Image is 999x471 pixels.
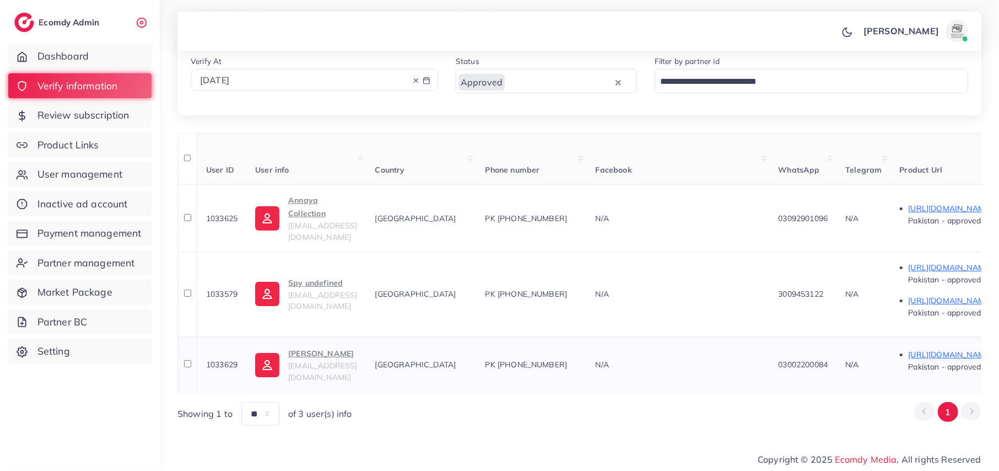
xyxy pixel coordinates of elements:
span: User management [37,167,122,181]
span: N/A [596,289,609,299]
a: Review subscription [8,103,152,128]
span: Approved [458,74,505,90]
span: N/A [845,289,858,299]
span: 1033579 [206,289,237,299]
span: Review subscription [37,108,129,122]
span: Pakistan - approved [909,216,981,226]
a: logoEcomdy Admin [14,13,102,32]
span: of 3 user(s) info [288,408,352,420]
span: Product Links [37,138,99,152]
label: Verify At [191,56,222,67]
p: Annaya Collection [288,194,357,220]
img: logo [14,13,34,32]
span: Verify information [37,79,118,93]
img: avatar [946,20,968,42]
span: [EMAIL_ADDRESS][DOMAIN_NAME] [288,290,357,311]
span: Phone number [485,165,540,175]
span: [EMAIL_ADDRESS][DOMAIN_NAME] [288,361,357,382]
button: Go to page 1 [938,402,958,422]
span: Product Url [900,165,943,175]
span: Dashboard [37,49,89,63]
span: 3009453122 [779,289,824,299]
p: [PERSON_NAME] [863,24,939,38]
span: Pakistan - approved [909,275,981,285]
a: Product Links [8,132,152,158]
span: N/A [845,360,858,370]
span: Pakistan - approved [909,362,981,372]
a: Payment management [8,221,152,246]
p: [PERSON_NAME] [288,347,357,360]
div: Search for option [655,69,968,93]
span: 03092901096 [779,213,828,223]
span: , All rights Reserved [897,453,981,466]
span: Telegram [845,165,882,175]
span: [GEOGRAPHIC_DATA] [375,213,456,223]
a: Market Package [8,280,152,305]
a: Verify information [8,73,152,99]
div: Search for option [456,69,637,93]
a: Setting [8,339,152,364]
span: 1033625 [206,213,237,223]
span: PK [PHONE_NUMBER] [485,289,568,299]
span: Showing 1 to [177,408,233,420]
h2: Ecomdy Admin [39,17,102,28]
a: [PERSON_NAME][EMAIL_ADDRESS][DOMAIN_NAME] [255,347,357,383]
span: N/A [596,213,609,223]
span: [GEOGRAPHIC_DATA] [375,360,456,370]
span: PK [PHONE_NUMBER] [485,213,568,223]
span: Partner management [37,256,135,270]
a: Ecomdy Media [835,454,897,465]
span: Setting [37,344,70,358]
span: User info [255,165,289,175]
a: Partner BC [8,309,152,335]
a: Inactive ad account [8,191,152,217]
span: [DATE] [200,74,229,85]
input: Search for option [506,73,612,90]
button: Clear Selected [615,76,621,88]
a: Annaya Collection[EMAIL_ADDRESS][DOMAIN_NAME] [255,194,357,243]
span: Facebook [596,165,632,175]
ul: Pagination [914,402,981,422]
p: Spy undefined [288,276,357,290]
a: Dashboard [8,44,152,69]
img: ic-user-info.36bf1079.svg [255,206,279,231]
span: 1033629 [206,360,237,370]
span: Copyright © 2025 [758,453,981,466]
span: WhatsApp [779,165,820,175]
a: User management [8,162,152,187]
span: PK [PHONE_NUMBER] [485,360,568,370]
span: Inactive ad account [37,197,128,211]
span: [EMAIL_ADDRESS][DOMAIN_NAME] [288,221,357,242]
input: Search for option [656,73,954,90]
span: Pakistan - approved [909,308,981,318]
span: Market Package [37,285,112,299]
img: ic-user-info.36bf1079.svg [255,353,279,377]
span: Payment management [37,226,142,240]
label: Filter by partner id [655,56,720,67]
a: [PERSON_NAME]avatar [857,20,973,42]
span: Partner BC [37,315,88,329]
span: Country [375,165,405,175]
label: Status [456,56,479,67]
span: 03002200084 [779,360,828,370]
img: ic-user-info.36bf1079.svg [255,282,279,306]
a: Spy undefined[EMAIL_ADDRESS][DOMAIN_NAME] [255,276,357,312]
a: Partner management [8,250,152,276]
span: [GEOGRAPHIC_DATA] [375,289,456,299]
span: N/A [596,360,609,370]
span: N/A [845,213,858,223]
span: User ID [206,165,234,175]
